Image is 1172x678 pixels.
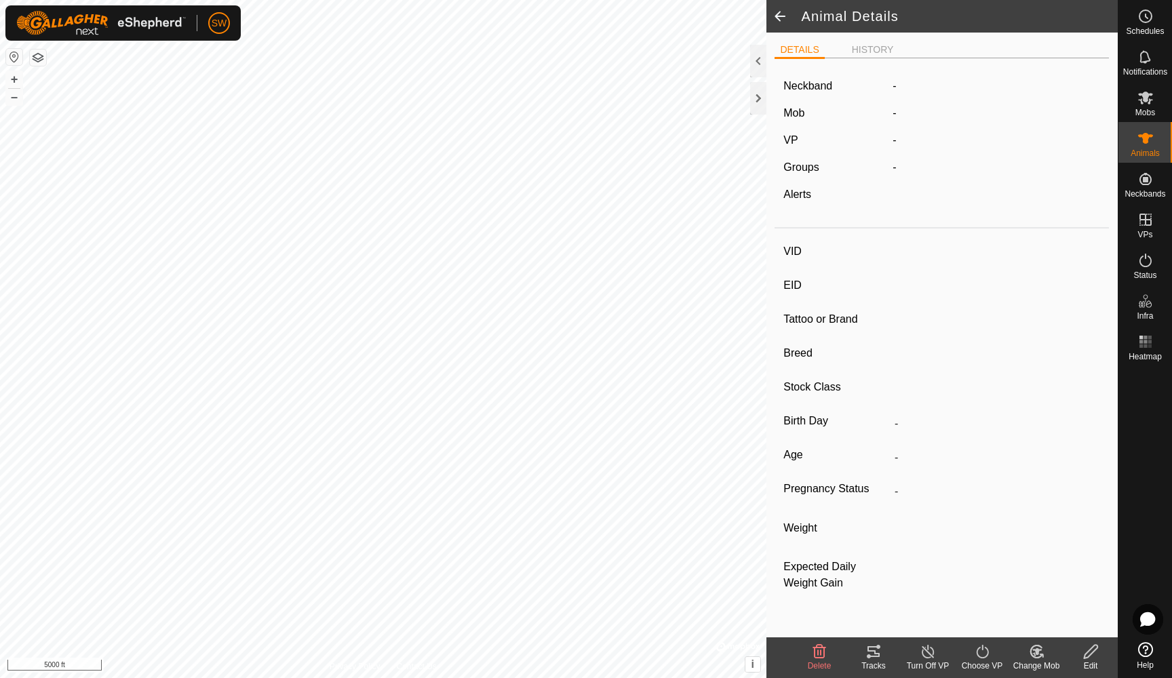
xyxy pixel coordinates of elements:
div: Turn Off VP [901,660,955,672]
span: Mobs [1135,108,1155,117]
label: VID [783,243,889,260]
label: Stock Class [783,378,889,396]
span: Delete [808,661,832,671]
label: Alerts [783,188,811,200]
span: VPs [1137,231,1152,239]
span: Infra [1137,312,1153,320]
li: HISTORY [846,43,899,57]
div: Change Mob [1009,660,1063,672]
label: Tattoo or Brand [783,311,889,328]
button: Map Layers [30,49,46,66]
a: Help [1118,637,1172,675]
button: i [745,657,760,672]
a: Contact Us [396,660,436,673]
label: VP [783,134,798,146]
label: Age [783,446,889,464]
div: Tracks [846,660,901,672]
button: Reset Map [6,49,22,65]
div: - [887,159,1106,176]
label: Breed [783,344,889,362]
label: Expected Daily Weight Gain [783,559,889,591]
label: Groups [783,161,819,173]
div: Edit [1063,660,1118,672]
label: Neckband [783,78,832,94]
app-display-virtual-paddock-transition: - [893,134,896,146]
button: + [6,71,22,87]
div: Choose VP [955,660,1009,672]
span: Animals [1131,149,1160,157]
label: EID [783,277,889,294]
h2: Animal Details [802,8,1118,24]
label: Weight [783,514,889,542]
li: DETAILS [775,43,824,59]
label: - [893,78,896,94]
label: Mob [783,107,804,119]
span: Status [1133,271,1156,279]
span: i [751,658,754,670]
span: Neckbands [1125,190,1165,198]
span: Schedules [1126,27,1164,35]
img: Gallagher Logo [16,11,186,35]
span: Notifications [1123,68,1167,76]
span: Help [1137,661,1154,669]
a: Privacy Policy [330,660,380,673]
label: Birth Day [783,412,889,430]
label: Pregnancy Status [783,480,889,498]
button: – [6,89,22,105]
span: - [893,107,896,119]
span: Heatmap [1129,353,1162,361]
span: SW [212,16,227,31]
